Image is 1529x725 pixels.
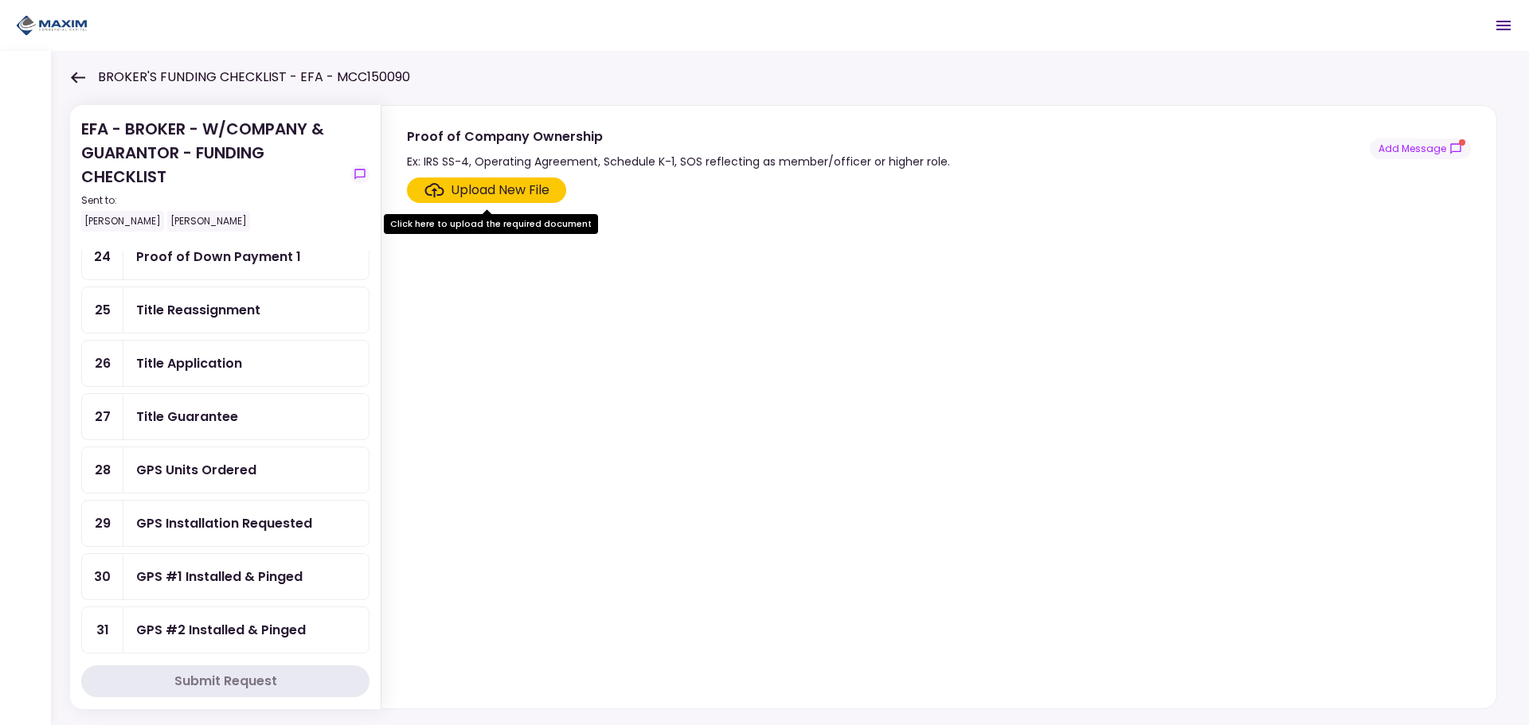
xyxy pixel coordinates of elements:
[451,181,549,200] div: Upload New File
[136,620,306,640] div: GPS #2 Installed & Pinged
[407,177,566,203] span: Click here to upload the required document
[82,341,123,386] div: 26
[407,127,950,146] div: Proof of Company Ownership
[82,287,123,333] div: 25
[81,117,344,232] div: EFA - BROKER - W/COMPANY & GUARANTOR - FUNDING CHECKLIST
[98,68,410,87] h1: BROKER'S FUNDING CHECKLIST - EFA - MCC150090
[81,665,370,697] button: Submit Request
[384,214,598,234] div: Click here to upload the required document
[381,105,1497,709] div: Proof of Company OwnershipEx: IRS SS-4, Operating Agreement, Schedule K-1, SOS reflecting as memb...
[81,211,164,232] div: [PERSON_NAME]
[81,233,370,280] a: 24Proof of Down Payment 1
[81,393,370,440] a: 27Title Guarantee
[82,234,123,279] div: 24
[82,607,123,653] div: 31
[136,460,256,480] div: GPS Units Ordered
[81,606,370,653] a: 31GPS #2 Installed & Pinged
[407,152,950,171] div: Ex: IRS SS-4, Operating Agreement, Schedule K-1, SOS reflecting as member/officer or higher role.
[1484,6,1523,45] button: Open menu
[82,447,123,493] div: 28
[81,553,370,600] a: 30GPS #1 Installed & Pinged
[136,567,303,587] div: GPS #1 Installed & Pinged
[81,193,344,208] div: Sent to:
[136,513,312,533] div: GPS Installation Requested
[82,394,123,439] div: 27
[136,247,301,267] div: Proof of Down Payment 1
[1370,138,1471,159] button: show-messages
[167,211,250,232] div: [PERSON_NAME]
[81,446,370,493] a: 28GPS Units Ordered
[16,14,88,37] img: Partner icon
[82,501,123,546] div: 29
[81,340,370,387] a: 26Title Application
[136,353,242,373] div: Title Application
[174,672,277,691] div: Submit Request
[350,165,370,184] button: show-messages
[81,500,370,547] a: 29GPS Installation Requested
[82,554,123,599] div: 30
[136,300,260,320] div: Title Reassignment
[136,407,238,427] div: Title Guarantee
[81,286,370,333] a: 25Title Reassignment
